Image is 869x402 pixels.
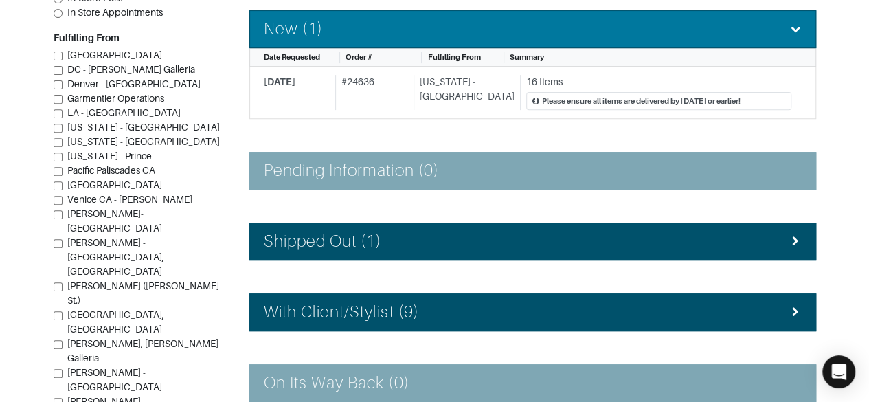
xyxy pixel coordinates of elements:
span: [DATE] [264,76,295,87]
input: In Store Appointments [54,9,63,18]
span: [GEOGRAPHIC_DATA], [GEOGRAPHIC_DATA] [67,309,164,335]
input: [PERSON_NAME] - [GEOGRAPHIC_DATA], [GEOGRAPHIC_DATA] [54,239,63,248]
div: Open Intercom Messenger [822,355,855,388]
input: Denver - [GEOGRAPHIC_DATA] [54,80,63,89]
div: [US_STATE] - [GEOGRAPHIC_DATA] [414,75,515,111]
span: [US_STATE] - Prince [67,150,152,161]
input: [GEOGRAPHIC_DATA] [54,52,63,60]
label: Fulfilling From [54,31,120,45]
span: Venice CA - [PERSON_NAME] [67,194,192,205]
input: Pacific Paliscades CA [54,167,63,176]
span: LA - [GEOGRAPHIC_DATA] [67,107,181,118]
input: [US_STATE] - [GEOGRAPHIC_DATA] [54,138,63,147]
h4: With Client/Stylist (9) [264,302,419,322]
input: Garmentier Operations [54,95,63,104]
input: [US_STATE] - Prince [54,153,63,161]
h4: On Its Way Back (0) [264,373,409,393]
span: [PERSON_NAME], [PERSON_NAME] Galleria [67,338,218,364]
input: [GEOGRAPHIC_DATA], [GEOGRAPHIC_DATA] [54,311,63,320]
input: Venice CA - [PERSON_NAME] [54,196,63,205]
input: [US_STATE] - [GEOGRAPHIC_DATA] [54,124,63,133]
span: Date Requested [264,53,320,61]
span: [US_STATE] - [GEOGRAPHIC_DATA] [67,136,220,147]
input: [PERSON_NAME]-[GEOGRAPHIC_DATA] [54,210,63,219]
input: [GEOGRAPHIC_DATA] [54,181,63,190]
span: [PERSON_NAME] - [GEOGRAPHIC_DATA] [67,367,162,392]
span: DC - [PERSON_NAME] Galleria [67,64,195,75]
input: DC - [PERSON_NAME] Galleria [54,66,63,75]
span: Garmentier Operations [67,93,164,104]
span: [GEOGRAPHIC_DATA] [67,49,162,60]
span: Denver - [GEOGRAPHIC_DATA] [67,78,201,89]
span: Order # [346,53,372,61]
span: [US_STATE] - [GEOGRAPHIC_DATA] [67,122,220,133]
span: Summary [510,53,544,61]
input: [PERSON_NAME], [PERSON_NAME] Galleria [54,340,63,349]
span: Pacific Paliscades CA [67,165,155,176]
span: [PERSON_NAME]-[GEOGRAPHIC_DATA] [67,208,162,234]
div: Please ensure all items are delivered by [DATE] or earlier! [542,96,741,107]
input: [PERSON_NAME] - [GEOGRAPHIC_DATA] [54,369,63,378]
span: [PERSON_NAME] - [GEOGRAPHIC_DATA], [GEOGRAPHIC_DATA] [67,237,164,277]
span: [PERSON_NAME] ([PERSON_NAME] St.) [67,280,219,306]
h4: New (1) [264,19,323,39]
div: # 24636 [335,75,408,111]
span: Fulfilling From [427,53,480,61]
h4: Shipped Out (1) [264,232,382,252]
input: [PERSON_NAME] ([PERSON_NAME] St.) [54,282,63,291]
span: In Store Appointments [67,7,163,18]
h4: Pending Information (0) [264,161,439,181]
input: LA - [GEOGRAPHIC_DATA] [54,109,63,118]
div: 16 Items [526,75,791,89]
span: [GEOGRAPHIC_DATA] [67,179,162,190]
